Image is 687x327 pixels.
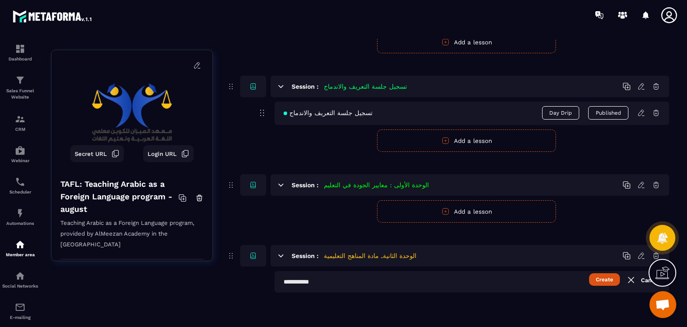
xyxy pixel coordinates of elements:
h5: الوحدة الثانيةـ مادة المناهج التعليمية [324,251,416,260]
img: logo [13,8,93,24]
p: Teaching Arabic as a Foreign Language program, provided by AlMeezan Academy in the [GEOGRAPHIC_DATA] [60,218,204,259]
img: scheduler [15,176,25,187]
p: Social Networks [2,284,38,288]
p: E-mailing [2,315,38,320]
img: automations [15,145,25,156]
span: Day Drip [542,106,579,120]
a: Cancel [626,275,660,285]
h6: Session : [292,181,318,189]
p: CRM [2,127,38,132]
img: formation [15,75,25,86]
span: Login URL [148,151,177,157]
img: background [58,57,206,169]
a: automationsautomationsWebinar [2,138,38,170]
img: formation [15,114,25,125]
span: Secret URL [75,151,107,157]
a: automationsautomationsMember area [2,232,38,264]
h6: Session : [292,83,318,90]
span: تسجيل جلسة التعريف والاندماج [284,109,373,116]
a: schedulerschedulerScheduler [2,170,38,201]
img: formation [15,43,25,54]
p: Sales Funnel Website [2,88,38,100]
h6: Session : [292,252,318,259]
img: automations [15,239,25,250]
h4: TAFL: Teaching Arabic as a Foreign Language program - august [60,178,178,215]
a: emailemailE-mailing [2,295,38,327]
h5: تسجيل جلسة التعريف والاندماج [324,82,407,91]
p: Webinar [2,158,38,163]
button: Add a lesson [377,200,556,223]
a: formationformationCRM [2,107,38,138]
a: formationformationDashboard [2,37,38,68]
p: Member area [2,252,38,257]
button: Create [589,273,620,286]
p: Dashboard [2,56,38,61]
img: social-network [15,271,25,281]
button: Login URL [143,145,194,162]
a: social-networksocial-networkSocial Networks [2,264,38,295]
button: Secret URL [70,145,124,162]
img: automations [15,208,25,219]
a: automationsautomationsAutomations [2,201,38,232]
a: formationformationSales Funnel Website [2,68,38,107]
img: email [15,302,25,313]
p: Automations [2,221,38,226]
button: Add a lesson [377,129,556,152]
div: Open chat [649,291,676,318]
h5: الوحدة الأولى : معايير الجودة في التعليم [324,181,429,189]
button: Add a lesson [377,31,556,53]
p: Scheduler [2,189,38,194]
button: Published [588,106,628,120]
